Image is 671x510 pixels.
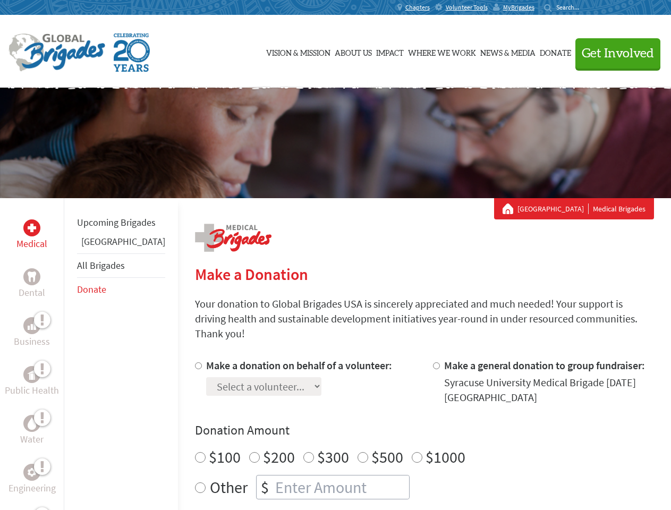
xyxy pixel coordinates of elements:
div: Dental [23,268,40,285]
a: DentalDental [19,268,45,300]
img: Dental [28,271,36,282]
span: MyBrigades [503,3,534,12]
h2: Make a Donation [195,265,654,284]
p: Public Health [5,383,59,398]
span: Get Involved [582,47,654,60]
button: Get Involved [575,38,660,69]
p: Medical [16,236,47,251]
a: EngineeringEngineering [9,464,56,496]
span: Chapters [405,3,430,12]
a: [GEOGRAPHIC_DATA] [81,235,165,248]
label: Other [210,475,248,499]
label: Make a general donation to group fundraiser: [444,359,645,372]
li: Panama [77,234,165,253]
li: Donate [77,278,165,301]
div: $ [257,475,273,499]
p: Water [20,432,44,447]
label: $1000 [426,447,465,467]
a: Where We Work [408,25,476,78]
a: Vision & Mission [266,25,330,78]
p: Your donation to Global Brigades USA is sincerely appreciated and much needed! Your support is dr... [195,296,654,341]
a: [GEOGRAPHIC_DATA] [517,203,589,214]
div: Syracuse University Medical Brigade [DATE] [GEOGRAPHIC_DATA] [444,375,654,405]
a: About Us [335,25,372,78]
a: MedicalMedical [16,219,47,251]
img: Water [28,417,36,429]
div: Business [23,317,40,334]
label: Make a donation on behalf of a volunteer: [206,359,392,372]
div: Medical Brigades [503,203,645,214]
label: $300 [317,447,349,467]
a: BusinessBusiness [14,317,50,349]
div: Engineering [23,464,40,481]
p: Engineering [9,481,56,496]
li: Upcoming Brigades [77,211,165,234]
a: All Brigades [77,259,125,271]
input: Search... [556,3,587,11]
img: logo-medical.png [195,224,271,252]
a: WaterWater [20,415,44,447]
img: Global Brigades Logo [9,33,105,72]
li: All Brigades [77,253,165,278]
p: Dental [19,285,45,300]
div: Public Health [23,366,40,383]
img: Global Brigades Celebrating 20 Years [114,33,150,72]
span: Volunteer Tools [446,3,488,12]
div: Medical [23,219,40,236]
label: $500 [371,447,403,467]
div: Water [23,415,40,432]
label: $100 [209,447,241,467]
img: Engineering [28,468,36,477]
a: Public HealthPublic Health [5,366,59,398]
p: Business [14,334,50,349]
a: Donate [77,283,106,295]
img: Public Health [28,369,36,380]
label: $200 [263,447,295,467]
a: Upcoming Brigades [77,216,156,228]
input: Enter Amount [273,475,409,499]
h4: Donation Amount [195,422,654,439]
img: Medical [28,224,36,232]
a: News & Media [480,25,536,78]
img: Business [28,321,36,330]
a: Donate [540,25,571,78]
a: Impact [376,25,404,78]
